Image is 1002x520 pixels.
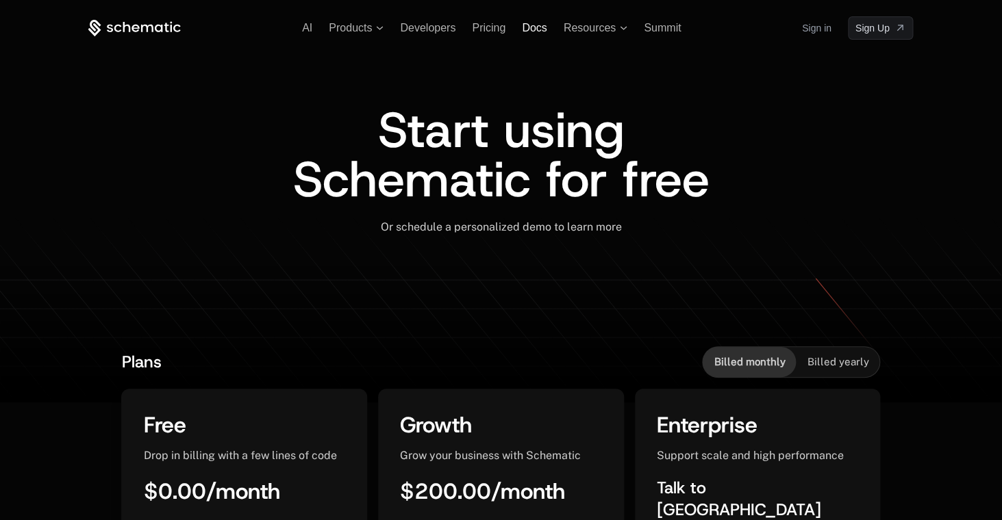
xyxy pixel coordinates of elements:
a: Summit [644,22,681,34]
span: Or schedule a personalized demo to learn more [380,220,621,233]
span: / month [205,477,279,506]
span: Grow your business with Schematic [400,449,581,462]
span: Drop in billing with a few lines of code [143,449,336,462]
a: Docs [522,22,547,34]
span: Billed monthly [714,355,785,369]
span: Sign Up [855,21,890,35]
a: [object Object] [848,16,914,40]
span: $200.00 [400,477,491,506]
span: Enterprise [657,411,757,439]
span: / month [491,477,565,506]
span: Products [329,22,372,34]
a: Developers [400,22,455,34]
span: Free [143,411,186,439]
span: Plans [121,351,161,373]
span: Support scale and high performance [657,449,844,462]
a: Sign in [802,17,831,39]
span: Billed yearly [807,355,868,369]
span: Growth [400,411,472,439]
a: Pricing [472,22,505,34]
a: AI [302,22,312,34]
span: Resources [564,22,616,34]
span: Start using Schematic for free [292,97,709,212]
span: $0.00 [143,477,205,506]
